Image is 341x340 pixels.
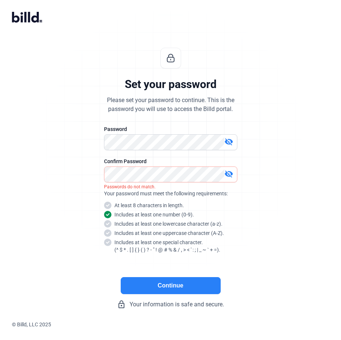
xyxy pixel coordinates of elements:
snap: Includes at least one lowercase character (a-z). [114,220,223,228]
div: © Billd, LLC 2025 [12,321,341,328]
mat-icon: visibility_off [224,169,233,178]
mat-icon: lock_outline [117,300,126,309]
snap: At least 8 characters in length. [114,202,184,209]
snap: Includes at least one uppercase character (A-Z). [114,229,224,237]
div: Your information is safe and secure. [60,300,282,309]
mat-icon: visibility_off [224,137,233,146]
snap: Includes at least one number (0-9). [114,211,194,218]
div: Your password must meet the following requirements: [104,190,237,197]
i: Passwords do not match. [104,184,156,189]
div: Password [104,125,237,133]
snap: Includes at least one special character. (^ $ * . [ ] { } ( ) ? - " ! @ # % & / , > < ' : ; | _ ~... [114,239,220,253]
button: Continue [121,277,221,294]
div: Set your password [125,77,217,91]
div: Please set your password to continue. This is the password you will use to access the Billd portal. [107,96,234,114]
div: Confirm Password [104,158,237,165]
